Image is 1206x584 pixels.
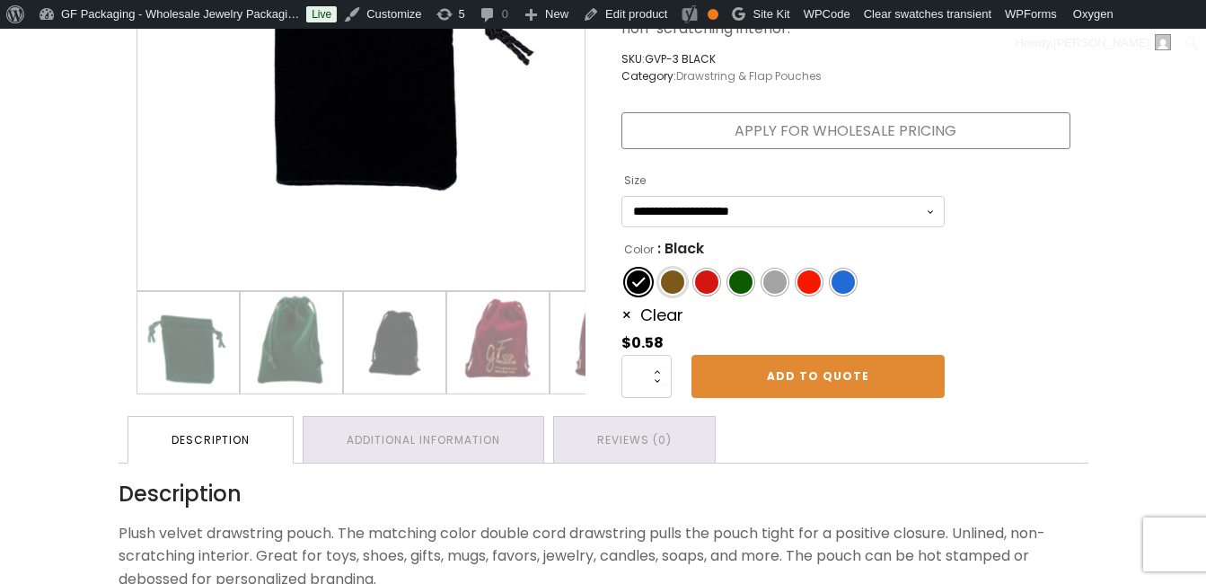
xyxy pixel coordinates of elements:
li: Red [796,269,823,296]
li: Green [727,269,754,296]
span: $ [621,332,631,353]
span: SKU: [621,50,822,67]
li: Royal Blue [830,269,857,296]
li: Brown [659,269,686,296]
label: Size [624,166,646,195]
span: GVP-3 BLACK [645,51,716,66]
img: Medium size black velvet jewelry pouch. [344,292,445,394]
ul: Color [621,265,945,299]
a: Clear options [621,304,683,326]
a: Live [306,6,337,22]
a: Add to Quote [691,355,945,398]
label: Color [624,235,654,264]
li: Grey [761,269,788,296]
span: : Black [657,234,704,263]
h2: Description [119,482,1088,508]
a: Howdy, [1009,29,1178,58]
a: Apply for Wholesale Pricing [621,112,1070,150]
li: Black [625,269,652,296]
img: Small green velvet drawstring pouch. [137,292,239,394]
a: Description [128,417,293,463]
div: OK [708,9,718,20]
bdi: 0.58 [621,332,664,353]
img: Medium size velvet burgundy drawstring pouch with gold foil logo. [447,292,549,394]
input: Product quantity [621,355,672,398]
img: Medium size velvet burgundy drawstring pouch. [550,292,652,394]
span: [PERSON_NAME] [1053,36,1149,49]
a: Reviews (0) [554,417,715,463]
a: Drawstring & Flap Pouches [676,68,822,84]
a: Additional information [304,417,543,463]
span: Site Kit [753,7,789,21]
img: Medium size green velvet drawstring bag. [241,292,342,394]
li: Burgundy [693,269,720,296]
span: Category: [621,67,822,84]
